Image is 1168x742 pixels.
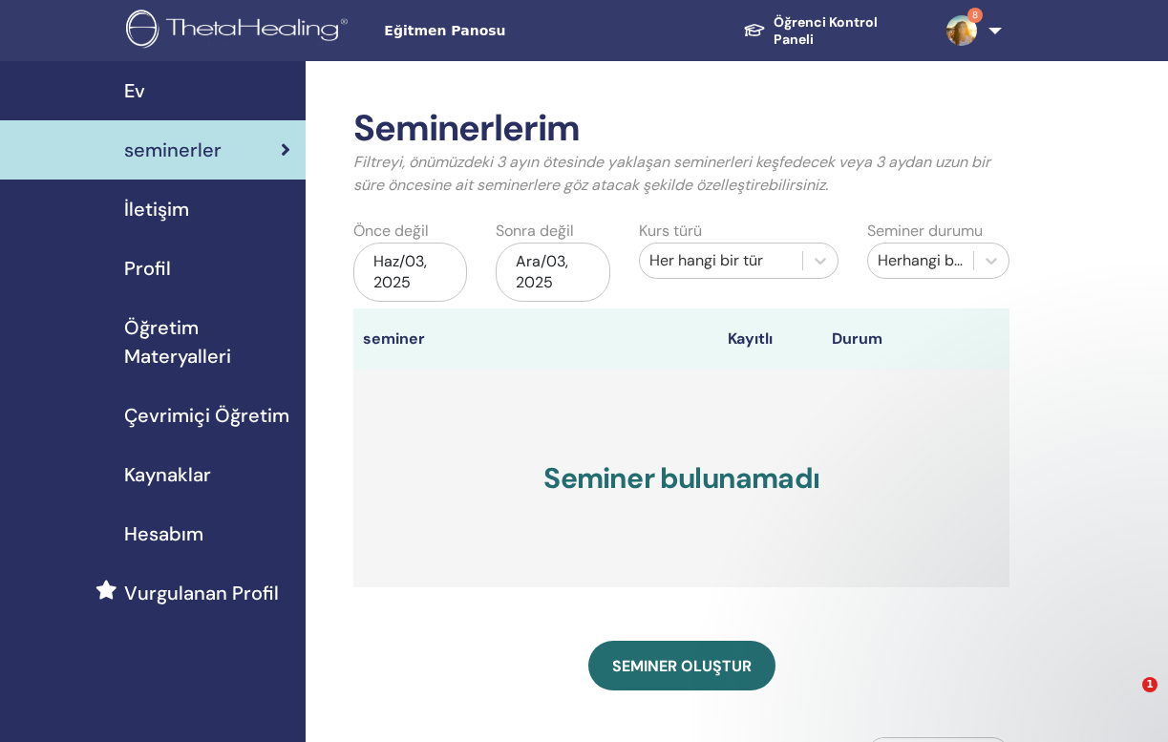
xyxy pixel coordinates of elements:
a: Öğrenci Kontrol Paneli [728,5,930,57]
img: logo.png [126,10,354,53]
a: Seminer oluştur [588,641,775,690]
span: 1 [1142,677,1157,692]
img: graduation-cap-white.svg [743,22,765,37]
div: Haz/03, 2025 [353,243,467,302]
span: İletişim [124,195,189,223]
th: seminer [353,308,457,370]
label: Seminer durumu [867,220,983,243]
span: Hesabım [124,519,203,548]
label: Kurs türü [639,220,702,243]
div: Her hangi bir tür [649,249,793,272]
span: seminerler [124,136,222,164]
h2: Seminerlerim [353,107,1009,151]
h3: Seminer bulunamadı [353,370,1009,587]
div: Herhangi bir durum [878,249,964,272]
span: Kaynaklar [124,460,211,489]
span: Öğretim Materyalleri [124,313,290,371]
span: Çevrimiçi Öğretim [124,401,289,430]
span: Vurgulanan Profil [124,579,279,607]
span: Ev [124,76,145,105]
p: Filtreyi, önümüzdeki 3 ayın ötesinde yaklaşan seminerleri keşfedecek veya 3 aydan uzun bir süre ö... [353,151,1009,197]
label: Önce değil [353,220,429,243]
span: 8 [967,8,983,23]
span: Profil [124,254,171,283]
img: default.jpg [946,15,977,46]
label: Sonra değil [496,220,574,243]
span: Eğitmen Panosu [384,21,670,41]
th: Kayıtlı [718,308,822,370]
iframe: Intercom live chat [1103,677,1149,723]
div: Ara/03, 2025 [496,243,609,302]
span: Seminer oluştur [612,656,752,676]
